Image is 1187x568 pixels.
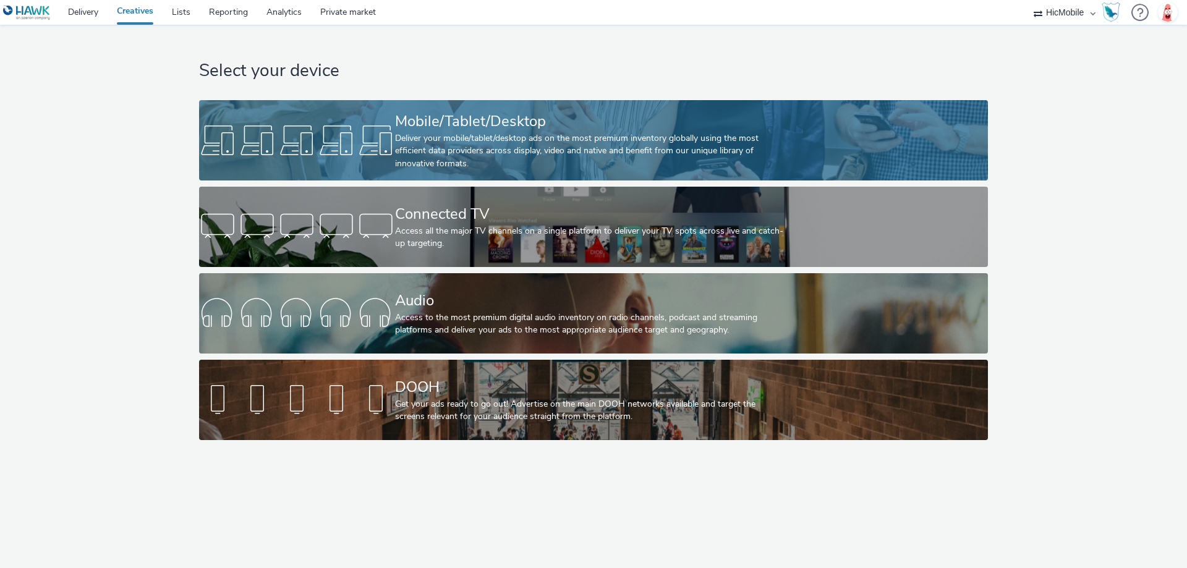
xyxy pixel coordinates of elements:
h1: Select your device [199,59,987,83]
img: Giovanni Strada [1159,3,1177,22]
div: Audio [395,290,787,312]
div: Get your ads ready to go out! Advertise on the main DOOH networks available and target the screen... [395,398,787,423]
img: undefined Logo [3,5,51,20]
img: Hawk Academy [1102,2,1120,22]
div: Deliver your mobile/tablet/desktop ads on the most premium inventory globally using the most effi... [395,132,787,170]
a: AudioAccess to the most premium digital audio inventory on radio channels, podcast and streaming ... [199,273,987,354]
a: Mobile/Tablet/DesktopDeliver your mobile/tablet/desktop ads on the most premium inventory globall... [199,100,987,180]
div: DOOH [395,376,787,398]
div: Access all the major TV channels on a single platform to deliver your TV spots across live and ca... [395,225,787,250]
div: Connected TV [395,203,787,225]
div: Mobile/Tablet/Desktop [395,111,787,132]
a: Connected TVAccess all the major TV channels on a single platform to deliver your TV spots across... [199,187,987,267]
a: DOOHGet your ads ready to go out! Advertise on the main DOOH networks available and target the sc... [199,360,987,440]
div: Access to the most premium digital audio inventory on radio channels, podcast and streaming platf... [395,312,787,337]
a: Hawk Academy [1102,2,1125,22]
